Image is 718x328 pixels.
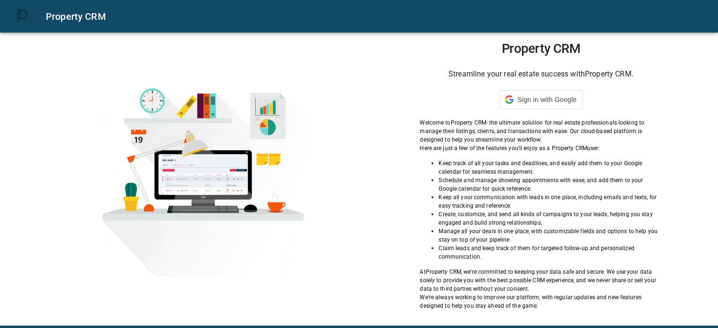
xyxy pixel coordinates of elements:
[517,96,576,103] span: Sign in with Google
[439,244,662,261] p: Claim leads and keep track of them for targeted follow-up and personalized communication.
[439,210,662,227] p: Create, customize, and send all kinds of campaigns to your leads, helping you stay engaged and bu...
[439,227,662,244] p: Manage all your deals in one place, with customizable fields and options to help you stay on top ...
[439,176,662,193] p: Schedule and manage showing appointments with ease, and add them to your Google calendar for quic...
[420,144,662,152] p: Here are just a few of the features you'll enjoy as a Property CRM user:
[46,9,707,24] div: Property CRM
[439,159,662,176] p: Keep track of all your tasks and deadlines, and easily add them to your Google calendar for seaml...
[420,41,662,56] h1: Property CRM
[499,90,583,109] div: Sign in with Google
[420,268,662,293] p: At Property CRM , we're committed to keeping your data safe and secure. We use your data solely t...
[420,293,662,310] p: We're always working to improve our platform, with regular updates and new features designed to h...
[420,118,662,144] p: Welcome to Property CRM - the ultimate solution for real estate professionals looking to manage t...
[420,67,662,81] h6: Streamline your real estate success with Property CRM .
[439,193,662,210] p: Keep all your communication with leads in one place, including emails and texts, for easy trackin...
